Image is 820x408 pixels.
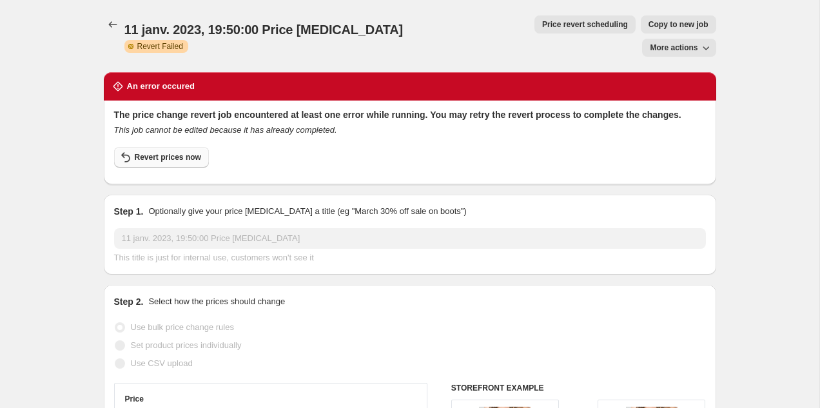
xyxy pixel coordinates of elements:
[127,80,195,93] h2: An error occured
[114,125,337,135] i: This job cannot be edited because it has already completed.
[131,358,193,368] span: Use CSV upload
[148,295,285,308] p: Select how the prices should change
[451,383,706,393] h6: STOREFRONT EXAMPLE
[148,205,466,218] p: Optionally give your price [MEDICAL_DATA] a title (eg "March 30% off sale on boots")
[114,253,314,262] span: This title is just for internal use, customers won't see it
[649,19,708,30] span: Copy to new job
[114,295,144,308] h2: Step 2.
[114,108,706,121] h2: The price change revert job encountered at least one error while running. You may retry the rever...
[135,152,201,162] span: Revert prices now
[131,340,242,350] span: Set product prices individually
[534,15,636,34] button: Price revert scheduling
[642,39,716,57] button: More actions
[114,147,209,168] button: Revert prices now
[131,322,234,332] span: Use bulk price change rules
[104,15,122,34] button: Price change jobs
[125,394,144,404] h3: Price
[542,19,628,30] span: Price revert scheduling
[137,41,183,52] span: Revert Failed
[114,228,706,249] input: 30% off holiday sale
[124,23,403,37] span: 11 janv. 2023, 19:50:00 Price [MEDICAL_DATA]
[641,15,716,34] button: Copy to new job
[650,43,698,53] span: More actions
[114,205,144,218] h2: Step 1.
